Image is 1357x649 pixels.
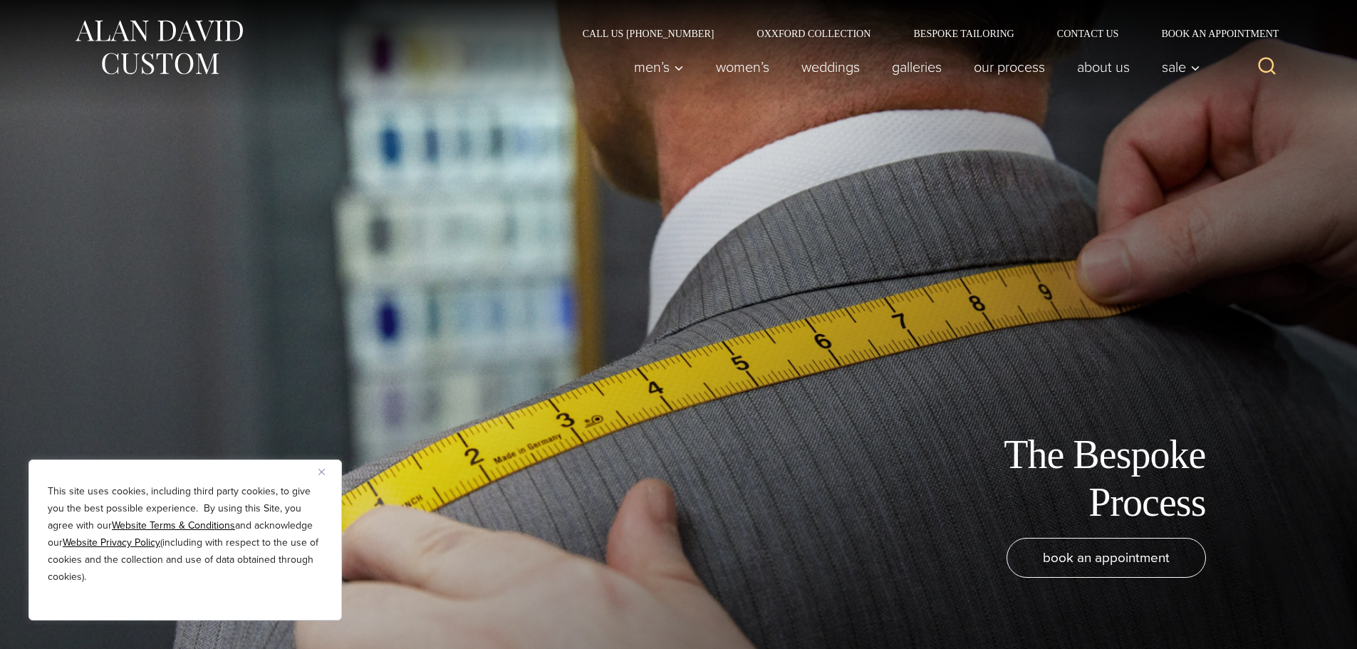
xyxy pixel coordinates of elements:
[634,60,684,74] span: Men’s
[892,28,1035,38] a: Bespoke Tailoring
[700,53,785,81] a: Women’s
[561,28,1284,38] nav: Secondary Navigation
[112,518,235,533] a: Website Terms & Conditions
[735,28,892,38] a: Oxxford Collection
[1162,60,1200,74] span: Sale
[785,53,875,81] a: weddings
[885,431,1206,526] h1: The Bespoke Process
[1007,538,1206,578] a: book an appointment
[73,16,244,79] img: Alan David Custom
[618,53,1207,81] nav: Primary Navigation
[1061,53,1145,81] a: About Us
[1036,28,1140,38] a: Contact Us
[48,483,323,586] p: This site uses cookies, including third party cookies, to give you the best possible experience. ...
[957,53,1061,81] a: Our Process
[1250,50,1284,84] button: View Search Form
[1043,547,1170,568] span: book an appointment
[318,463,336,480] button: Close
[875,53,957,81] a: Galleries
[1140,28,1284,38] a: Book an Appointment
[63,535,160,550] a: Website Privacy Policy
[318,469,325,475] img: Close
[561,28,736,38] a: Call Us [PHONE_NUMBER]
